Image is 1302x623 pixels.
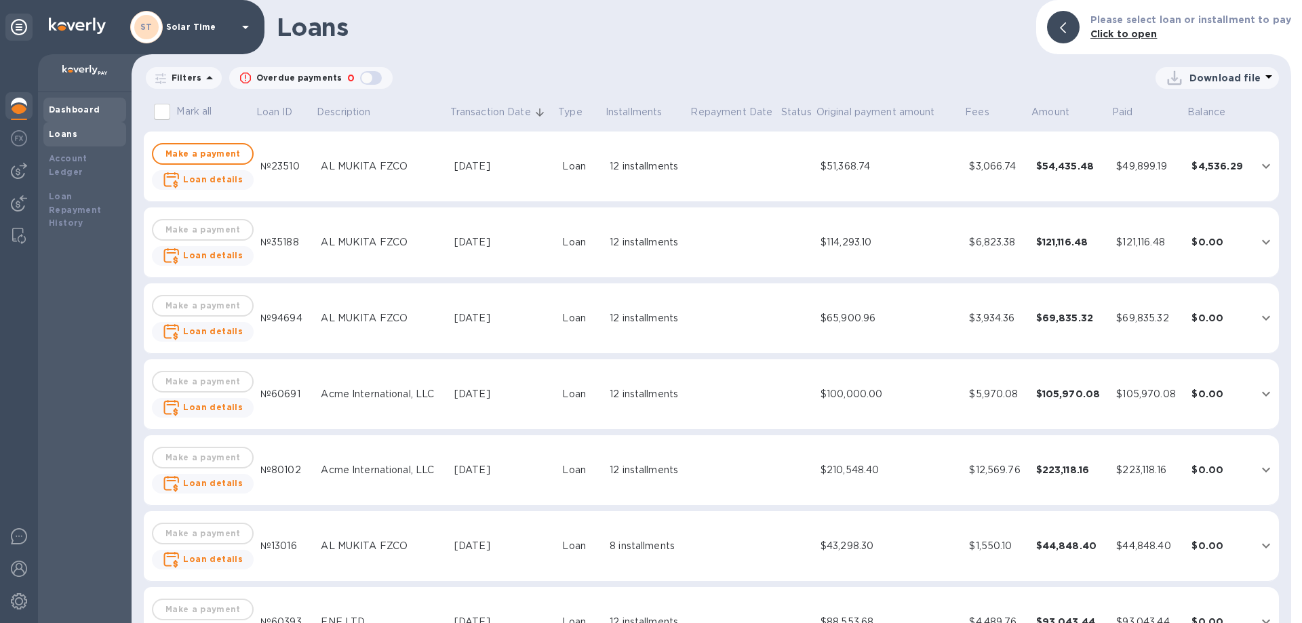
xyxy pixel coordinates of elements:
[321,387,443,401] div: Acme International, LLC
[1036,159,1106,173] div: $54,435.48
[562,235,599,249] div: Loan
[317,105,388,119] span: Description
[256,105,293,119] p: Loan ID
[969,387,1025,401] div: $5,970.08
[49,18,106,34] img: Logo
[260,463,310,477] div: №80102
[183,250,243,260] b: Loan details
[1112,105,1151,119] span: Paid
[821,387,959,401] div: $100,000.00
[183,174,243,184] b: Loan details
[562,159,599,174] div: Loan
[321,311,443,325] div: AL MUKITA FZCO
[49,104,100,115] b: Dashboard
[152,170,254,190] button: Loan details
[260,159,310,174] div: №23510
[454,235,551,249] div: [DATE]
[562,463,599,477] div: Loan
[1116,463,1181,477] div: $223,118.16
[260,311,310,325] div: №94694
[558,105,583,119] p: Type
[610,463,684,477] div: 12 installments
[1031,105,1069,119] p: Amount
[256,105,311,119] span: Loan ID
[1256,460,1276,480] button: expand row
[610,235,684,249] div: 12 installments
[690,105,772,119] p: Repayment Date
[1256,384,1276,404] button: expand row
[229,67,393,89] button: Overdue payments0
[11,130,27,146] img: Foreign exchange
[317,105,370,119] p: Description
[152,322,254,342] button: Loan details
[1116,539,1181,553] div: $44,848.40
[1116,235,1181,249] div: $121,116.48
[321,159,443,174] div: AL MUKITA FZCO
[610,311,684,325] div: 12 installments
[969,539,1025,553] div: $1,550.10
[1116,311,1181,325] div: $69,835.32
[321,463,443,477] div: Acme International, LLC
[606,105,663,119] p: Installments
[1036,387,1106,401] div: $105,970.08
[152,143,254,165] button: Make a payment
[260,387,310,401] div: №60691
[965,105,989,119] p: Fees
[1191,235,1247,249] div: $0.00
[969,463,1025,477] div: $12,569.76
[562,311,599,325] div: Loan
[260,235,310,249] div: №35188
[256,72,342,84] p: Overdue payments
[1191,311,1247,325] div: $0.00
[969,311,1025,325] div: $3,934.36
[260,539,310,553] div: №13016
[1191,387,1247,401] div: $0.00
[454,463,551,477] div: [DATE]
[1187,105,1243,119] span: Balance
[450,105,549,119] span: Transaction Date
[152,550,254,569] button: Loan details
[610,387,684,401] div: 12 installments
[183,402,243,412] b: Loan details
[1189,71,1261,85] p: Download file
[816,105,953,119] span: Original payment amount
[558,105,600,119] span: Type
[1112,105,1133,119] p: Paid
[166,22,234,32] p: Solar Time
[821,539,959,553] div: $43,298.30
[49,153,87,177] b: Account Ledger
[454,311,551,325] div: [DATE]
[347,71,355,85] p: 0
[816,105,935,119] p: Original payment amount
[152,246,254,266] button: Loan details
[450,105,531,119] p: Transaction Date
[183,478,243,488] b: Loan details
[1090,28,1158,39] b: Click to open
[1036,235,1106,249] div: $121,116.48
[164,146,241,162] span: Make a payment
[454,387,551,401] div: [DATE]
[606,105,680,119] span: Installments
[166,72,201,83] p: Filters
[965,105,1007,119] span: Fees
[321,235,443,249] div: AL MUKITA FZCO
[821,311,959,325] div: $65,900.96
[49,129,77,139] b: Loans
[1191,159,1247,173] div: $4,536.29
[562,387,599,401] div: Loan
[1256,308,1276,328] button: expand row
[49,191,102,228] b: Loan Repayment History
[1191,463,1247,477] div: $0.00
[562,539,599,553] div: Loan
[454,539,551,553] div: [DATE]
[821,463,959,477] div: $210,548.40
[321,539,443,553] div: AL MUKITA FZCO
[183,554,243,564] b: Loan details
[1036,463,1106,477] div: $223,118.16
[781,105,812,119] span: Status
[152,398,254,418] button: Loan details
[1256,536,1276,556] button: expand row
[1116,387,1181,401] div: $105,970.08
[277,13,1025,41] h1: Loans
[1191,539,1247,552] div: $0.00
